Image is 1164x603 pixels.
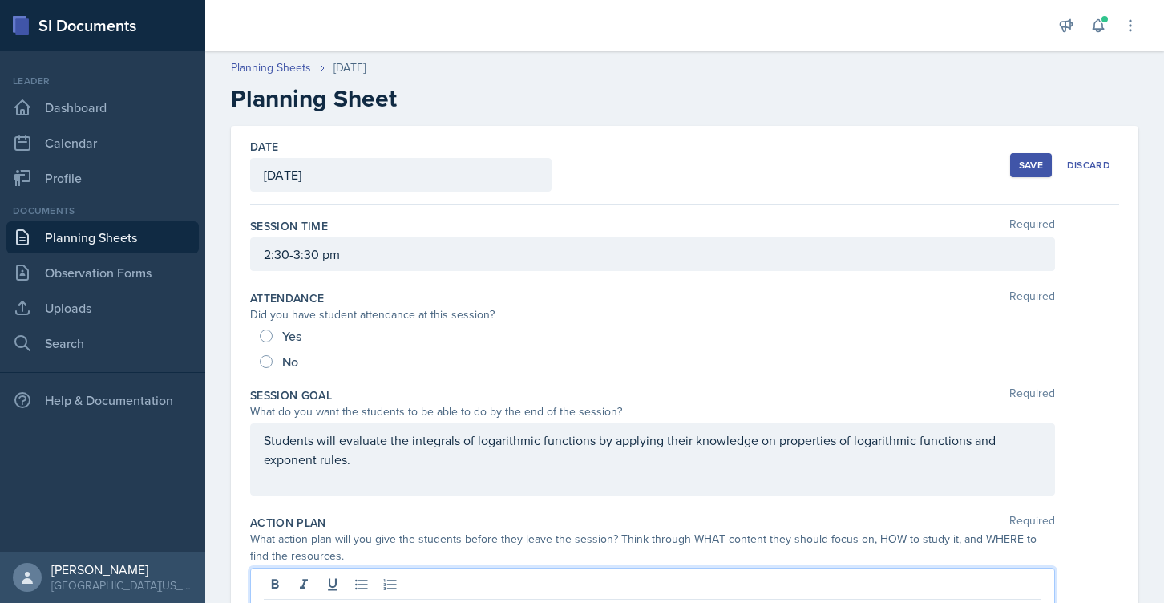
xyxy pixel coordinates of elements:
[6,384,199,416] div: Help & Documentation
[1067,159,1110,172] div: Discard
[1009,515,1055,531] span: Required
[250,387,332,403] label: Session Goal
[1009,290,1055,306] span: Required
[6,162,199,194] a: Profile
[1010,153,1052,177] button: Save
[6,257,199,289] a: Observation Forms
[250,290,325,306] label: Attendance
[6,327,199,359] a: Search
[51,577,192,593] div: [GEOGRAPHIC_DATA][US_STATE] in [GEOGRAPHIC_DATA]
[250,139,278,155] label: Date
[6,74,199,88] div: Leader
[1019,159,1043,172] div: Save
[6,91,199,123] a: Dashboard
[282,354,298,370] span: No
[6,221,199,253] a: Planning Sheets
[282,328,301,344] span: Yes
[250,403,1055,420] div: What do you want the students to be able to do by the end of the session?
[264,431,1041,469] p: Students will evaluate the integrals of logarithmic functions by applying their knowledge on prop...
[333,59,366,76] div: [DATE]
[250,515,326,531] label: Action Plan
[264,245,1041,264] p: 2:30-3:30 pm
[250,531,1055,565] div: What action plan will you give the students before they leave the session? Think through WHAT con...
[51,561,192,577] div: [PERSON_NAME]
[6,204,199,218] div: Documents
[250,218,328,234] label: Session Time
[250,306,1055,323] div: Did you have student attendance at this session?
[231,84,1138,113] h2: Planning Sheet
[231,59,311,76] a: Planning Sheets
[6,127,199,159] a: Calendar
[1009,387,1055,403] span: Required
[1058,153,1119,177] button: Discard
[6,292,199,324] a: Uploads
[1009,218,1055,234] span: Required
